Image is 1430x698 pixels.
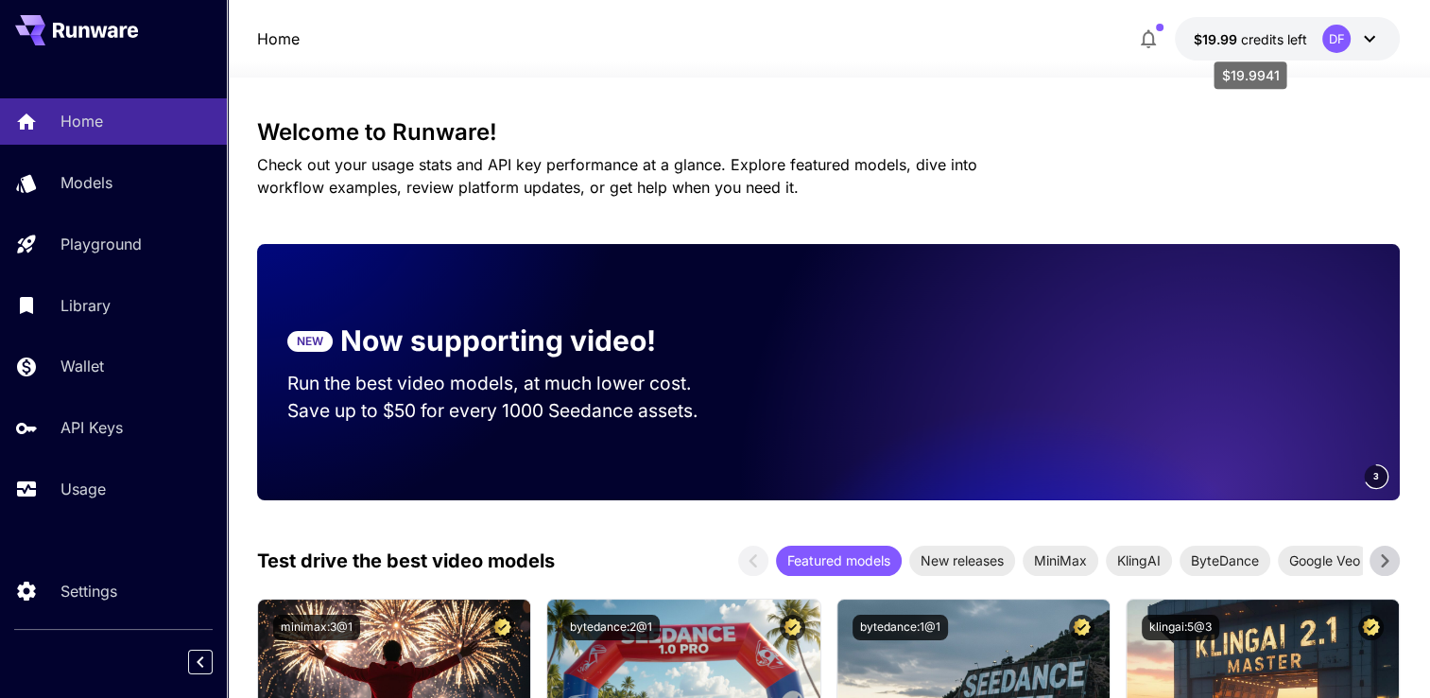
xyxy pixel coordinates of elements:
[340,320,656,362] p: Now supporting video!
[1278,546,1371,576] div: Google Veo
[1373,469,1379,483] span: 3
[257,27,300,50] nav: breadcrumb
[1358,615,1384,640] button: Certified Model – Vetted for best performance and includes a commercial license.
[1322,25,1351,53] div: DF
[1175,17,1400,61] button: $19.9941DF
[1180,550,1270,570] span: ByteDance
[1023,546,1098,576] div: MiniMax
[562,615,660,640] button: bytedance:2@1
[1106,550,1172,570] span: KlingAI
[909,546,1015,576] div: New releases
[202,645,227,679] div: Collapse sidebar
[1069,615,1094,640] button: Certified Model – Vetted for best performance and includes a commercial license.
[1106,546,1172,576] div: KlingAI
[776,550,902,570] span: Featured models
[1278,550,1371,570] span: Google Veo
[297,333,323,350] p: NEW
[1180,546,1270,576] div: ByteDance
[287,397,728,425] p: Save up to $50 for every 1000 Seedance assets.
[1194,29,1307,49] div: $19.9941
[287,370,728,397] p: Run the best video models, at much lower cost.
[1214,61,1286,89] div: $19.9941
[1241,31,1307,47] span: credits left
[60,110,103,132] p: Home
[257,119,1400,146] h3: Welcome to Runware!
[1142,615,1219,640] button: klingai:5@3
[909,550,1015,570] span: New releases
[60,580,117,602] p: Settings
[853,615,948,640] button: bytedance:1@1
[257,547,555,575] p: Test drive the best video models
[257,27,300,50] a: Home
[60,416,123,439] p: API Keys
[257,155,977,197] span: Check out your usage stats and API key performance at a glance. Explore featured models, dive int...
[1194,31,1241,47] span: $19.99
[1023,550,1098,570] span: MiniMax
[776,546,902,576] div: Featured models
[490,615,515,640] button: Certified Model – Vetted for best performance and includes a commercial license.
[273,615,360,640] button: minimax:3@1
[780,615,805,640] button: Certified Model – Vetted for best performance and includes a commercial license.
[188,650,213,674] button: Collapse sidebar
[60,294,111,317] p: Library
[60,233,142,255] p: Playground
[60,355,104,377] p: Wallet
[60,171,112,194] p: Models
[60,478,106,500] p: Usage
